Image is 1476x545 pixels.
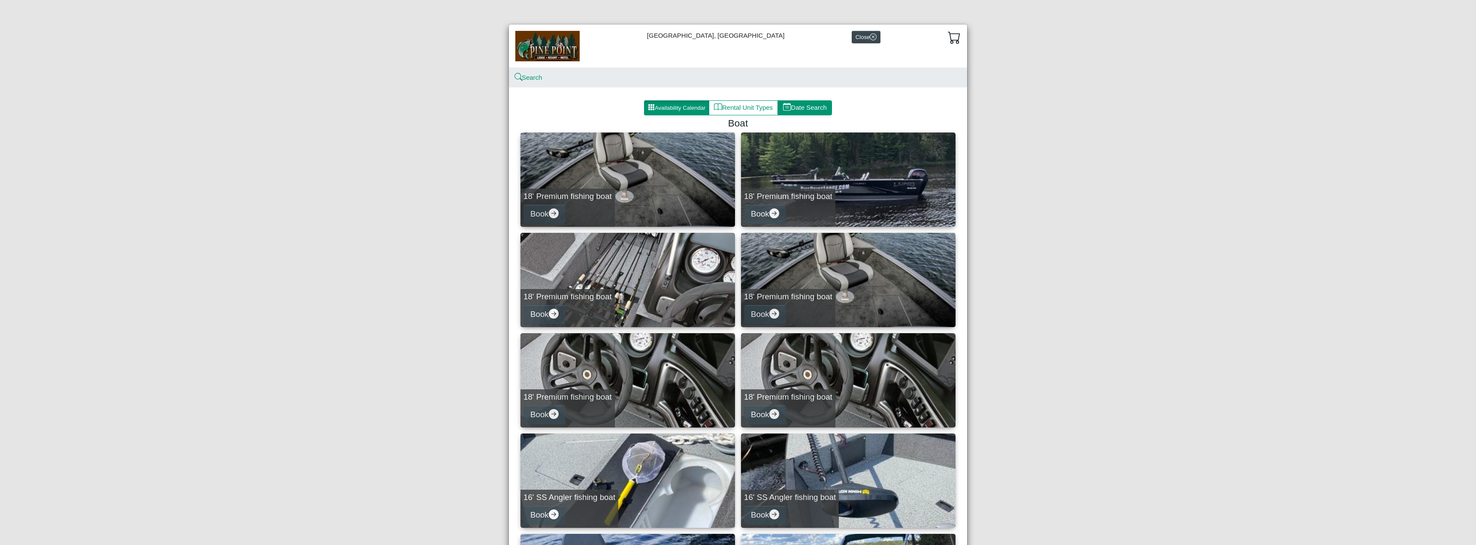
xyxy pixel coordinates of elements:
[777,100,832,116] button: calendar dateDate Search
[744,493,836,503] h5: 16' SS Angler fishing boat
[515,74,522,81] svg: search
[524,117,952,129] h4: Boat
[549,509,559,519] svg: arrow right circle fill
[769,309,779,319] svg: arrow right circle fill
[783,103,791,111] svg: calendar date
[870,33,877,40] svg: x circle
[769,509,779,519] svg: arrow right circle fill
[509,24,967,68] div: [GEOGRAPHIC_DATA], [GEOGRAPHIC_DATA]
[549,208,559,218] svg: arrow right circle fill
[744,292,832,302] h5: 18' Premium fishing boat
[948,31,961,44] svg: cart
[523,305,566,324] button: Bookarrow right circle fill
[744,506,786,525] button: Bookarrow right circle fill
[515,31,580,61] img: b144ff98-a7e1-49bd-98da-e9ae77355310.jpg
[523,405,566,425] button: Bookarrow right circle fill
[523,392,612,402] h5: 18' Premium fishing boat
[769,409,779,419] svg: arrow right circle fill
[515,74,542,81] a: searchSearch
[523,205,566,224] button: Bookarrow right circle fill
[769,208,779,218] svg: arrow right circle fill
[744,305,786,324] button: Bookarrow right circle fill
[523,292,612,302] h5: 18' Premium fishing boat
[744,392,832,402] h5: 18' Premium fishing boat
[523,493,615,503] h5: 16' SS Angler fishing boat
[644,100,709,116] button: grid3x3 gap fillAvailability Calendar
[648,104,655,111] svg: grid3x3 gap fill
[852,31,880,43] button: Closex circle
[549,409,559,419] svg: arrow right circle fill
[709,100,778,116] button: bookRental Unit Types
[744,405,786,425] button: Bookarrow right circle fill
[523,192,612,202] h5: 18' Premium fishing boat
[714,103,722,111] svg: book
[523,506,566,525] button: Bookarrow right circle fill
[744,205,786,224] button: Bookarrow right circle fill
[744,192,832,202] h5: 18' Premium fishing boat
[549,309,559,319] svg: arrow right circle fill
